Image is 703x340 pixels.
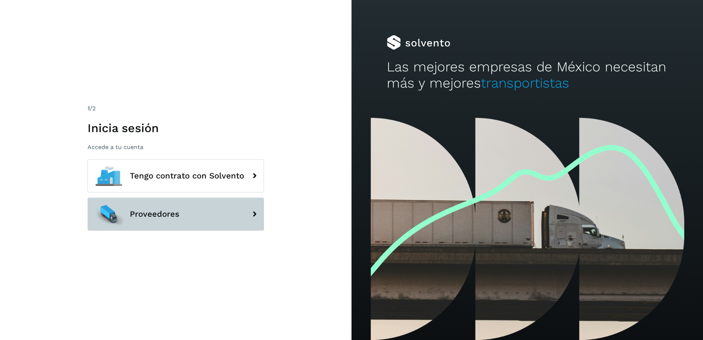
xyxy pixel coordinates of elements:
button: Tengo contrato con Solvento [88,159,264,192]
p: Accede a tu cuenta [88,144,264,150]
span: Tengo contrato con Solvento [130,171,244,180]
h1: Inicia sesión [88,121,264,135]
span: 1 [88,105,90,112]
span: Proveedores [130,210,179,219]
button: Proveedores [88,198,264,231]
span: transportistas [481,75,569,91]
h2: Las mejores empresas de México necesitan más y mejores [387,59,668,92]
div: /2 [88,104,264,113]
